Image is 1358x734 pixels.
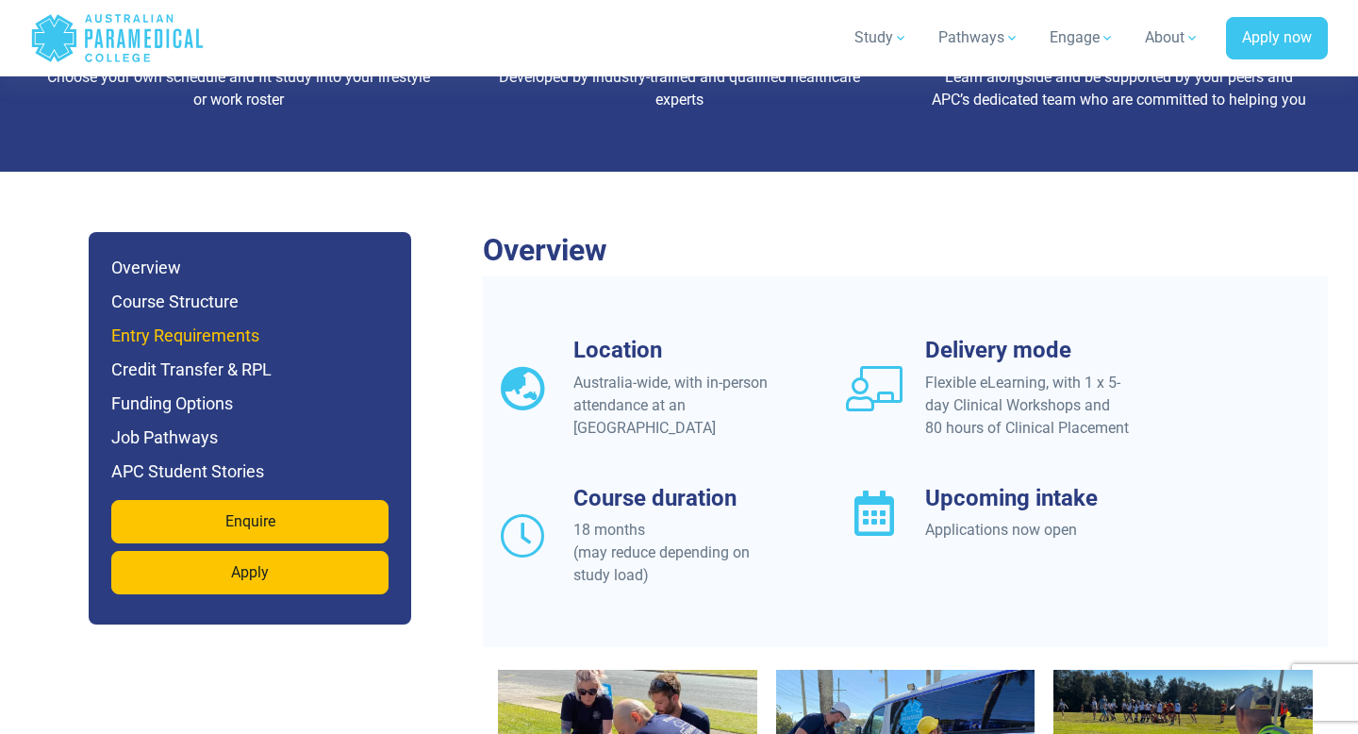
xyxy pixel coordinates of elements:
[111,425,389,451] h6: Job Pathways
[925,66,1313,111] p: Learn alongside and be supported by your peers and APC’s dedicated team who are committed to help...
[925,485,1130,512] h3: Upcoming intake
[111,551,389,594] a: Apply
[573,337,778,364] h3: Location
[925,519,1130,542] div: Applications now open
[925,337,1130,364] h3: Delivery mode
[1226,17,1328,60] a: Apply now
[927,11,1031,64] a: Pathways
[843,11,919,64] a: Study
[111,255,389,281] h6: Overview
[1134,11,1211,64] a: About
[1038,11,1126,64] a: Engage
[483,232,1328,268] h2: Overview
[573,519,778,587] div: 18 months (may reduce depending on study load)
[111,500,389,543] a: Enquire
[45,66,433,111] p: Choose your own schedule and fit study into your lifestyle or work roster
[573,485,778,512] h3: Course duration
[111,323,389,349] h6: Entry Requirements
[925,372,1130,440] div: Flexible eLearning, with 1 x 5-day Clinical Workshops and 80 hours of Clinical Placement
[111,289,389,315] h6: Course Structure
[486,66,873,111] p: Developed by industry-trained and qualified healthcare experts
[111,391,389,417] h6: Funding Options
[111,357,389,383] h6: Credit Transfer & RPL
[573,372,778,440] div: Australia-wide, with in-person attendance at an [GEOGRAPHIC_DATA]
[30,8,205,69] a: Australian Paramedical College
[111,459,389,485] h6: APC Student Stories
